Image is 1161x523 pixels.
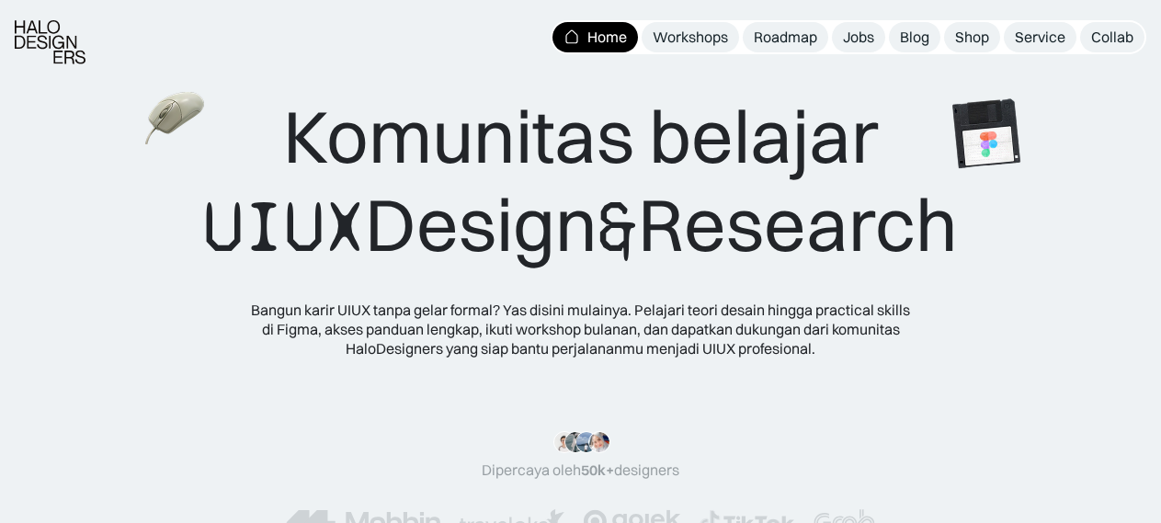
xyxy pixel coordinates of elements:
a: Home [552,22,638,52]
div: Service [1015,28,1065,47]
a: Roadmap [743,22,828,52]
div: Roadmap [754,28,817,47]
a: Service [1004,22,1076,52]
div: Bangun karir UIUX tanpa gelar formal? Yas disini mulainya. Pelajari teori desain hingga practical... [250,301,912,358]
a: Blog [889,22,940,52]
div: Collab [1091,28,1133,47]
div: Workshops [653,28,728,47]
span: & [598,183,638,271]
a: Shop [944,22,1000,52]
div: Blog [900,28,929,47]
a: Jobs [832,22,885,52]
div: Dipercaya oleh designers [482,460,679,480]
span: UIUX [203,183,365,271]
div: Home [587,28,627,47]
span: 50k+ [581,460,614,479]
a: Workshops [642,22,739,52]
div: Jobs [843,28,874,47]
div: Komunitas belajar Design Research [203,92,958,271]
div: Shop [955,28,989,47]
a: Collab [1080,22,1144,52]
